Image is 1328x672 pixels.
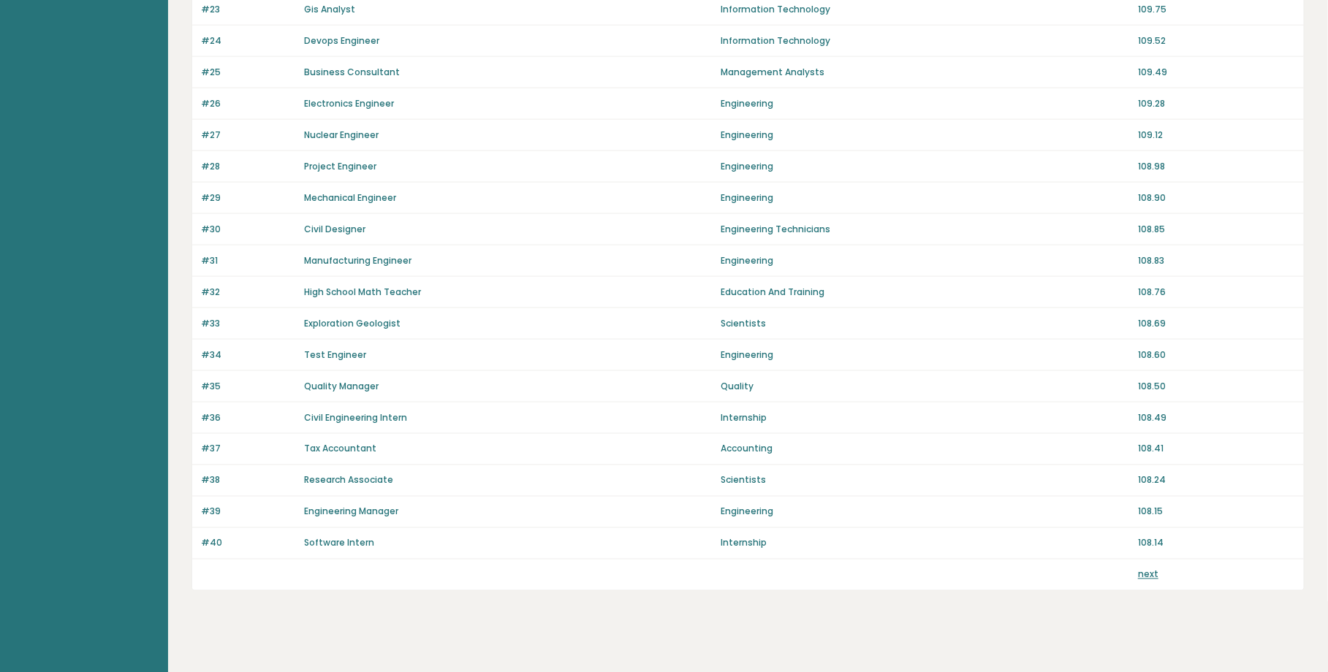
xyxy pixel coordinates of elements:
a: Gis Analyst [304,3,355,15]
a: Civil Engineering Intern [304,411,407,424]
p: 108.24 [1138,474,1295,487]
p: #33 [201,317,295,330]
a: Manufacturing Engineer [304,254,411,267]
p: Engineering [721,129,1130,142]
p: 109.28 [1138,97,1295,110]
p: #23 [201,3,295,16]
a: Nuclear Engineer [304,129,379,141]
a: Tax Accountant [304,443,376,455]
p: 108.50 [1138,380,1295,393]
p: Engineering Technicians [721,223,1130,236]
p: Information Technology [721,34,1130,47]
a: Test Engineer [304,348,366,361]
a: Quality Manager [304,380,379,392]
a: next [1138,568,1158,581]
p: Engineering [721,505,1130,519]
p: 109.49 [1138,66,1295,79]
a: Business Consultant [304,66,400,78]
p: #39 [201,505,295,519]
p: Engineering [721,160,1130,173]
p: Information Technology [721,3,1130,16]
p: #40 [201,537,295,550]
p: #25 [201,66,295,79]
a: Exploration Geologist [304,317,401,329]
a: High School Math Teacher [304,286,421,298]
p: 108.90 [1138,191,1295,205]
p: 108.83 [1138,254,1295,267]
p: Engineering [721,348,1130,362]
p: 108.41 [1138,443,1295,456]
a: Civil Designer [304,223,365,235]
p: #28 [201,160,295,173]
p: #36 [201,411,295,424]
p: Quality [721,380,1130,393]
p: 109.12 [1138,129,1295,142]
p: 108.69 [1138,317,1295,330]
a: Research Associate [304,474,393,486]
p: #34 [201,348,295,362]
p: #24 [201,34,295,47]
a: Electronics Engineer [304,97,394,110]
p: 109.52 [1138,34,1295,47]
p: 108.76 [1138,286,1295,299]
p: Internship [721,411,1130,424]
a: Mechanical Engineer [304,191,396,204]
a: Project Engineer [304,160,376,172]
p: #37 [201,443,295,456]
p: Education And Training [721,286,1130,299]
p: #38 [201,474,295,487]
p: 108.15 [1138,505,1295,519]
p: Engineering [721,254,1130,267]
p: #30 [201,223,295,236]
p: #26 [201,97,295,110]
p: Engineering [721,191,1130,205]
p: Management Analysts [721,66,1130,79]
p: #27 [201,129,295,142]
p: #32 [201,286,295,299]
p: 108.49 [1138,411,1295,424]
p: Engineering [721,97,1130,110]
p: Accounting [721,443,1130,456]
a: Software Intern [304,537,374,549]
p: #29 [201,191,295,205]
a: Engineering Manager [304,505,398,518]
p: Scientists [721,474,1130,487]
p: Scientists [721,317,1130,330]
a: Devops Engineer [304,34,379,47]
p: Internship [721,537,1130,550]
p: 108.14 [1138,537,1295,550]
p: 108.98 [1138,160,1295,173]
p: #31 [201,254,295,267]
p: 108.60 [1138,348,1295,362]
p: 109.75 [1138,3,1295,16]
p: #35 [201,380,295,393]
p: 108.85 [1138,223,1295,236]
